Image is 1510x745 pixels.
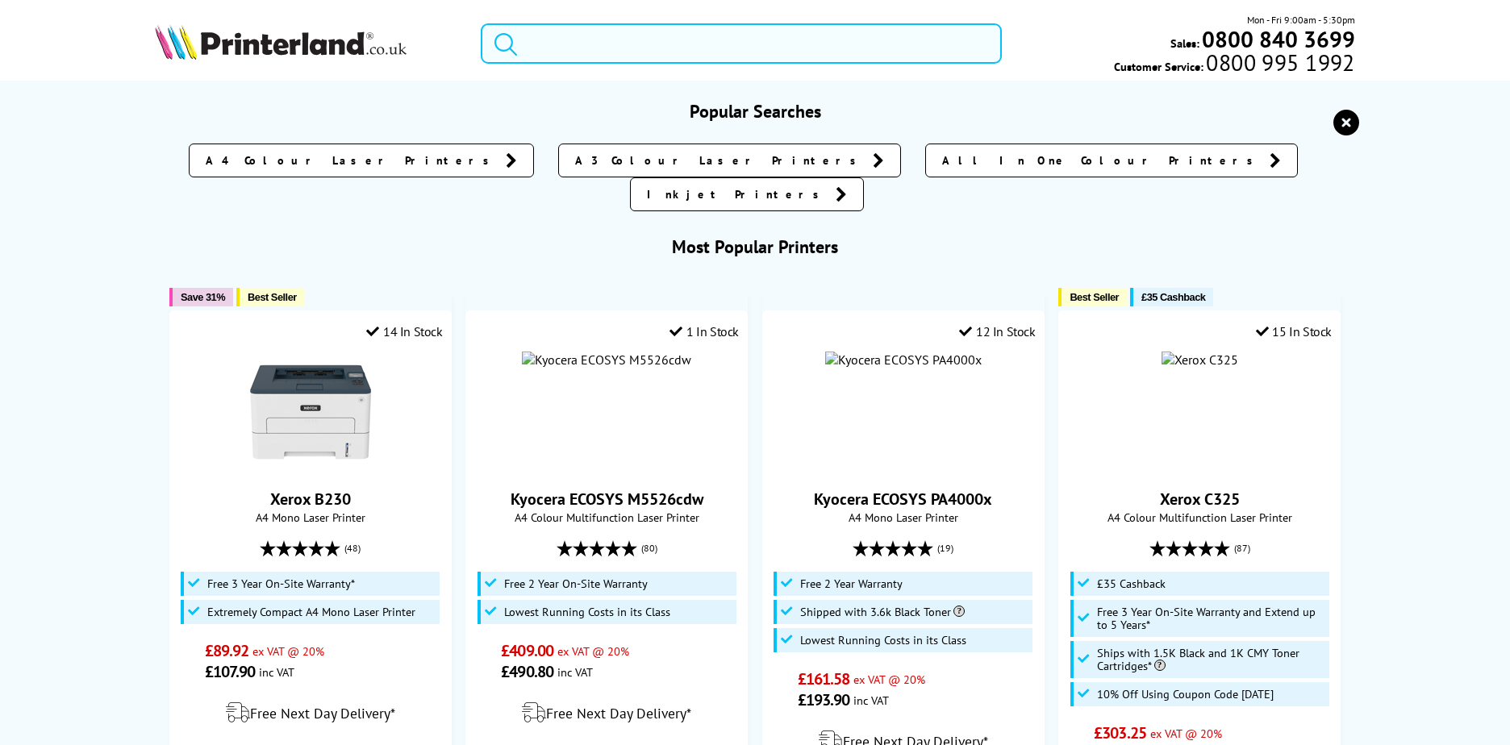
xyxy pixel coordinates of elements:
span: Best Seller [248,291,297,303]
span: Free 2 Year On-Site Warranty [504,577,648,590]
span: £409.00 [501,640,553,661]
a: Printerland Logo [155,24,461,63]
span: A4 Colour Multifunction Laser Printer [474,510,739,525]
span: £161.58 [798,668,850,689]
h3: Most Popular Printers [155,235,1355,258]
span: Extremely Compact A4 Mono Laser Printer [207,606,415,618]
a: A3 Colour Laser Printers [558,144,901,177]
span: Sales: [1170,35,1199,51]
img: Printerland Logo [155,24,407,60]
img: Xerox C325 [1162,352,1238,368]
span: Free 3 Year On-Site Warranty and Extend up to 5 Years* [1097,606,1325,631]
span: 0800 995 1992 [1203,55,1354,70]
img: Kyocera ECOSYS M5526cdw [522,352,691,368]
b: 0800 840 3699 [1202,24,1355,54]
span: £490.80 [501,661,553,682]
span: A3 Colour Laser Printers [575,152,865,169]
a: Kyocera ECOSYS M5526cdw [511,489,703,510]
span: A4 Colour Multifunction Laser Printer [1067,510,1332,525]
span: Save 31% [181,291,225,303]
a: Xerox B230 [250,460,371,476]
span: £303.25 [1094,722,1146,743]
span: Mon - Fri 9:00am - 5:30pm [1247,12,1355,27]
span: 10% Off Using Coupon Code [DATE] [1097,688,1274,701]
span: Best Seller [1070,291,1119,303]
span: Customer Service: [1114,55,1354,74]
span: £35 Cashback [1141,291,1205,303]
a: Xerox C325 [1160,489,1240,510]
span: A4 Mono Laser Printer [771,510,1036,525]
button: Best Seller [1058,288,1127,306]
span: £193.90 [798,689,850,710]
span: £107.90 [205,661,256,682]
span: A4 Mono Laser Printer [178,510,443,525]
span: Lowest Running Costs in its Class [800,634,966,647]
span: £35 Cashback [1097,577,1166,590]
span: ex VAT @ 20% [853,672,925,687]
span: (80) [641,533,657,564]
div: 12 In Stock [959,323,1035,339]
span: All In One Colour Printers [942,152,1262,169]
div: 1 In Stock [669,323,739,339]
a: All In One Colour Printers [925,144,1298,177]
span: (19) [937,533,953,564]
a: 0800 840 3699 [1199,31,1355,47]
a: Inkjet Printers [630,177,864,211]
button: Best Seller [236,288,305,306]
img: Xerox B230 [250,352,371,472]
div: 14 In Stock [366,323,442,339]
a: A4 Colour Laser Printers [189,144,534,177]
a: Xerox B230 [270,489,351,510]
span: Inkjet Printers [647,186,828,202]
span: inc VAT [259,664,294,680]
img: Kyocera ECOSYS PA4000x [825,352,982,368]
span: ex VAT @ 20% [1150,726,1222,741]
span: inc VAT [557,664,593,680]
div: modal_delivery [178,690,443,735]
span: Shipped with 3.6k Black Toner [800,606,965,618]
a: Kyocera ECOSYS PA4000x [814,489,992,510]
div: 15 In Stock [1256,323,1332,339]
span: £89.92 [205,640,249,661]
span: inc VAT [853,693,889,708]
span: Free 3 Year On-Site Warranty* [207,577,355,590]
div: modal_delivery [474,690,739,735]
span: ex VAT @ 20% [252,643,324,659]
button: £35 Cashback [1130,288,1213,306]
span: ex VAT @ 20% [557,643,629,659]
h3: Popular Searches [155,100,1355,123]
span: (87) [1234,533,1250,564]
span: (48) [344,533,361,564]
span: Lowest Running Costs in its Class [504,606,670,618]
button: Save 31% [169,288,233,306]
span: Ships with 1.5K Black and 1K CMY Toner Cartridges* [1097,647,1325,672]
span: A4 Colour Laser Printers [206,152,498,169]
input: Search product or brand [481,23,1002,64]
span: Free 2 Year Warranty [800,577,903,590]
